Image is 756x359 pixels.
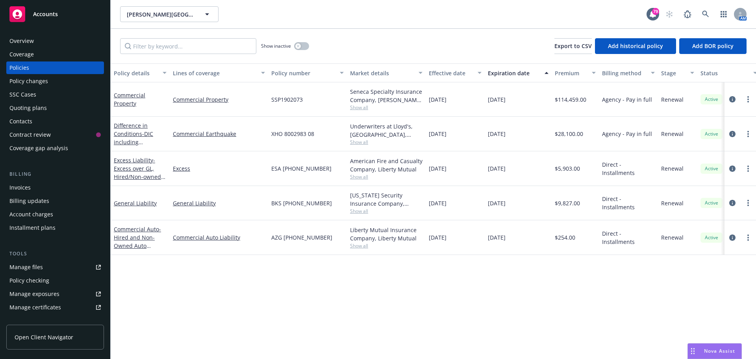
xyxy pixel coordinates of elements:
a: Coverage gap analysis [6,142,104,154]
button: Effective date [426,63,485,82]
span: SSP1902073 [271,95,303,104]
div: Coverage [9,48,34,61]
div: Seneca Specialty Insurance Company, [PERSON_NAME] & [PERSON_NAME] Specialty Insurance Services, L... [350,87,422,104]
a: circleInformation [728,164,737,173]
a: Quoting plans [6,102,104,114]
div: Billing updates [9,195,49,207]
span: $114,459.00 [555,95,586,104]
div: Manage claims [9,314,49,327]
span: [DATE] [488,233,506,242]
div: Market details [350,69,414,77]
span: [DATE] [429,199,447,207]
a: circleInformation [728,198,737,208]
button: Policy number [268,63,347,82]
div: Lines of coverage [173,69,256,77]
div: Underwriters at Lloyd's, [GEOGRAPHIC_DATA], [PERSON_NAME] of [GEOGRAPHIC_DATA], Brown & Riding In... [350,122,422,139]
a: Account charges [6,208,104,221]
span: Direct - Installments [602,160,655,177]
div: Manage exposures [9,288,59,300]
div: Policy changes [9,75,48,87]
span: Show all [350,104,422,111]
a: General Liability [173,199,265,207]
a: Policy checking [6,274,104,287]
a: Commercial Property [114,91,145,107]
span: ESA [PHONE_NUMBER] [271,164,332,173]
a: Report a Bug [680,6,695,22]
span: Renewal [661,95,684,104]
a: Search [698,6,713,22]
a: more [743,233,753,242]
span: [DATE] [429,164,447,173]
a: circleInformation [728,129,737,139]
span: [PERSON_NAME][GEOGRAPHIC_DATA], LLC [127,10,195,19]
span: $28,100.00 [555,130,583,138]
span: [DATE] [488,130,506,138]
span: Export to CSV [554,42,592,50]
a: Manage files [6,261,104,273]
button: Lines of coverage [170,63,268,82]
a: Invoices [6,181,104,194]
div: Stage [661,69,686,77]
a: Coverage [6,48,104,61]
a: Commercial Auto Liability [173,233,265,242]
a: Manage exposures [6,288,104,300]
span: [DATE] [488,164,506,173]
span: [DATE] [488,199,506,207]
a: Commercial Property [173,95,265,104]
span: Show all [350,173,422,180]
div: Account charges [9,208,53,221]
a: circleInformation [728,95,737,104]
div: Contract review [9,128,51,141]
div: Manage certificates [9,301,61,314]
a: Switch app [716,6,732,22]
a: Excess [173,164,265,173]
button: Nova Assist [687,343,742,359]
button: Policy details [111,63,170,82]
span: [DATE] [429,95,447,104]
span: Renewal [661,199,684,207]
span: Active [704,96,719,103]
a: more [743,129,753,139]
span: Direct - Installments [602,229,655,246]
button: Expiration date [485,63,552,82]
span: Open Client Navigator [15,333,73,341]
span: [DATE] [429,130,447,138]
button: Add BOR policy [679,38,747,54]
span: Renewal [661,164,684,173]
div: Liberty Mutual Insurance Company, Liberty Mutual [350,226,422,242]
div: Expiration date [488,69,540,77]
a: Commercial Auto [114,225,161,258]
button: Billing method [599,63,658,82]
a: more [743,198,753,208]
a: Manage certificates [6,301,104,314]
a: Accounts [6,3,104,25]
div: Billing method [602,69,646,77]
span: Add historical policy [608,42,663,50]
a: Policy changes [6,75,104,87]
a: Manage claims [6,314,104,327]
button: [PERSON_NAME][GEOGRAPHIC_DATA], LLC [120,6,219,22]
div: Tools [6,250,104,258]
a: Contract review [6,128,104,141]
span: Active [704,130,719,138]
div: Status [700,69,749,77]
a: Commercial Earthquake [173,130,265,138]
div: [US_STATE] Security Insurance Company, Liberty Mutual [350,191,422,208]
a: Billing updates [6,195,104,207]
a: Policies [6,61,104,74]
span: Agency - Pay in full [602,95,652,104]
div: Effective date [429,69,473,77]
div: Overview [9,35,34,47]
span: Agency - Pay in full [602,130,652,138]
span: [DATE] [488,95,506,104]
a: Installment plans [6,221,104,234]
a: Difference in Conditions [114,122,166,204]
span: Accounts [33,11,58,17]
div: 79 [652,8,659,15]
div: Invoices [9,181,31,194]
button: Stage [658,63,697,82]
span: [DATE] [429,233,447,242]
span: Show all [350,208,422,214]
a: more [743,164,753,173]
span: $5,903.00 [555,164,580,173]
